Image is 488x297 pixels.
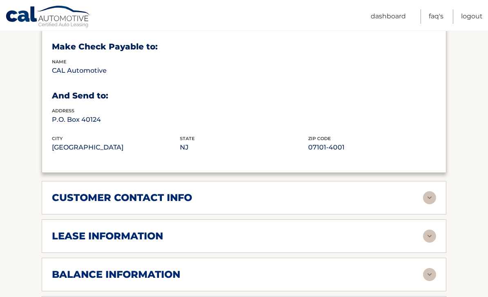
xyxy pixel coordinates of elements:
[308,136,331,141] span: zip code
[371,9,406,24] a: Dashboard
[52,230,163,242] h2: lease information
[52,65,180,76] p: CAL Automotive
[52,91,436,101] h3: And Send to:
[180,142,308,153] p: NJ
[52,136,63,141] span: city
[52,192,192,204] h2: customer contact info
[52,59,66,65] span: name
[461,9,483,24] a: Logout
[308,142,436,153] p: 07101-4001
[5,5,91,29] a: Cal Automotive
[429,9,443,24] a: FAQ's
[52,142,180,153] p: [GEOGRAPHIC_DATA]
[423,230,436,243] img: accordion-rest.svg
[52,114,180,125] p: P.O. Box 40124
[423,191,436,204] img: accordion-rest.svg
[52,268,180,281] h2: balance information
[180,136,195,141] span: state
[423,268,436,281] img: accordion-rest.svg
[52,108,74,114] span: address
[52,42,436,52] h3: Make Check Payable to:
